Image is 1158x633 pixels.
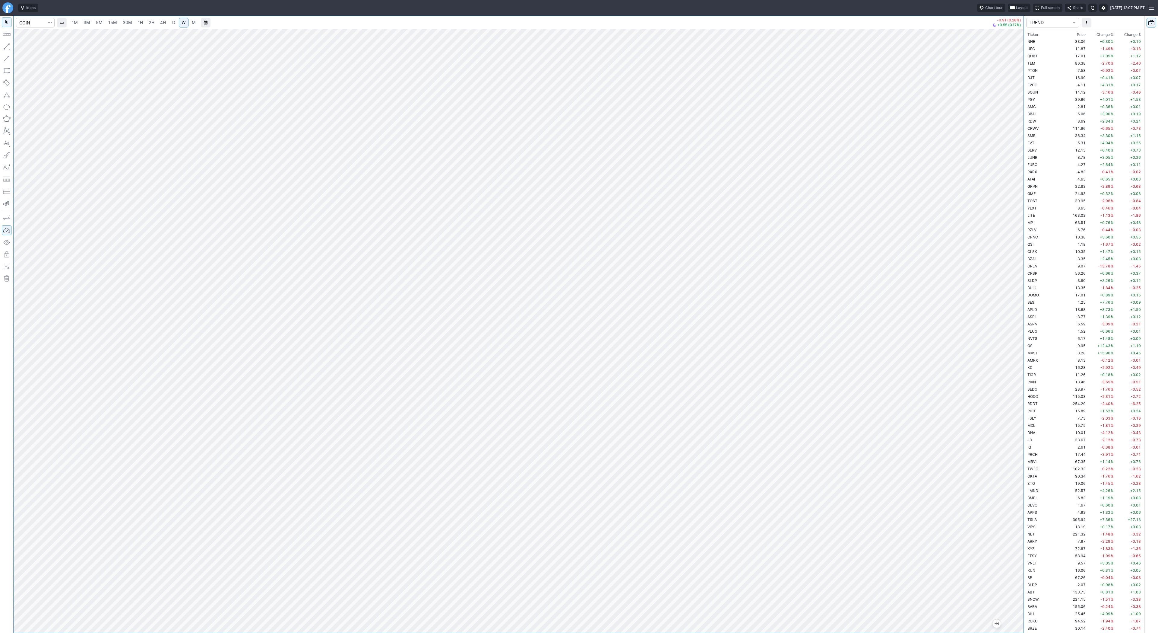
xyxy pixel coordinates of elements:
[1064,81,1087,88] td: 4.11
[2,162,11,172] button: Elliott waves
[1130,104,1141,109] span: +0.01
[1008,4,1030,12] button: Layout
[2,274,11,283] button: Remove all autosaved drawings
[1111,170,1114,174] span: %
[1100,119,1110,123] span: +2.84
[1064,168,1087,175] td: 4.83
[1130,344,1141,348] span: +1.10
[1082,18,1091,27] button: More
[1027,97,1035,102] span: PGY
[1077,32,1086,38] div: Price
[1130,278,1141,283] span: +0.12
[1027,249,1037,254] span: CLSK
[1111,271,1114,276] span: %
[1131,264,1141,268] span: -1.45
[1111,315,1114,319] span: %
[1130,220,1141,225] span: +0.48
[1131,286,1141,290] span: -0.25
[1027,307,1037,312] span: APLD
[1064,284,1087,291] td: 13.35
[1100,97,1110,102] span: +4.01
[84,20,90,25] span: 3M
[1027,278,1037,283] span: SLDP
[1130,75,1141,80] span: +0.07
[189,18,198,27] a: M
[1111,344,1114,348] span: %
[1027,162,1037,167] span: FUBO
[1111,126,1114,131] span: %
[1100,249,1110,254] span: +1.47
[1131,322,1141,326] span: -0.21
[1098,264,1110,268] span: -13.78
[1111,133,1114,138] span: %
[1130,293,1141,297] span: +0.15
[1111,104,1114,109] span: %
[1111,206,1114,210] span: %
[146,18,157,27] a: 2H
[1027,322,1037,326] span: ASPN
[1130,329,1141,334] span: +0.01
[179,18,188,27] a: W
[1100,220,1110,225] span: +0.76
[2,2,13,13] a: Finviz.com
[1088,4,1097,12] button: Toggle dark mode
[1064,96,1087,103] td: 39.66
[1110,5,1145,11] span: [DATE] 12:07 PM ET
[1064,183,1087,190] td: 22.83
[1111,264,1114,268] span: %
[182,20,186,25] span: W
[1100,177,1110,181] span: +0.65
[1100,293,1110,297] span: +0.89
[1027,191,1036,196] span: GME
[1064,59,1087,67] td: 86.38
[1130,315,1141,319] span: +0.12
[1130,235,1141,239] span: +0.55
[1100,286,1110,290] span: -1.84
[1111,278,1114,283] span: %
[1100,104,1110,109] span: +0.36
[2,54,11,63] button: Arrow
[1100,112,1110,116] span: +3.90
[1130,141,1141,145] span: +0.25
[1111,257,1114,261] span: %
[977,4,1005,12] button: Chart tour
[1111,184,1114,189] span: %
[1111,300,1114,305] span: %
[1027,300,1034,305] span: SES
[1111,228,1114,232] span: %
[108,20,117,25] span: 15M
[2,187,11,196] button: Position
[1097,351,1110,355] span: +15.90
[2,102,11,112] button: Ellipse
[2,78,11,88] button: Rotated rectangle
[1027,257,1036,261] span: BZAI
[1027,358,1038,363] span: AMPX
[1027,213,1035,218] span: LITE
[1041,5,1060,11] span: Full screen
[1027,148,1037,152] span: SERV
[157,18,169,27] a: 4H
[1096,32,1114,38] span: Change %
[1064,320,1087,328] td: 6.59
[1130,177,1141,181] span: +0.03
[1130,191,1141,196] span: +0.08
[2,90,11,100] button: Triangle
[1111,75,1114,80] span: %
[1100,148,1110,152] span: +6.40
[1130,97,1141,102] span: +1.53
[1027,90,1038,94] span: SOUN
[1064,125,1087,132] td: 111.96
[1111,141,1114,145] span: %
[1131,213,1141,218] span: -1.86
[1100,61,1110,66] span: -2.70
[1064,190,1087,197] td: 24.93
[201,18,210,27] button: Range
[1111,148,1114,152] span: %
[1131,61,1141,66] span: -2.40
[138,20,143,25] span: 1H
[1027,177,1035,181] span: ATAI
[1064,110,1087,117] td: 5.06
[93,18,105,27] a: 5M
[1130,336,1141,341] span: +0.09
[120,18,135,27] a: 30M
